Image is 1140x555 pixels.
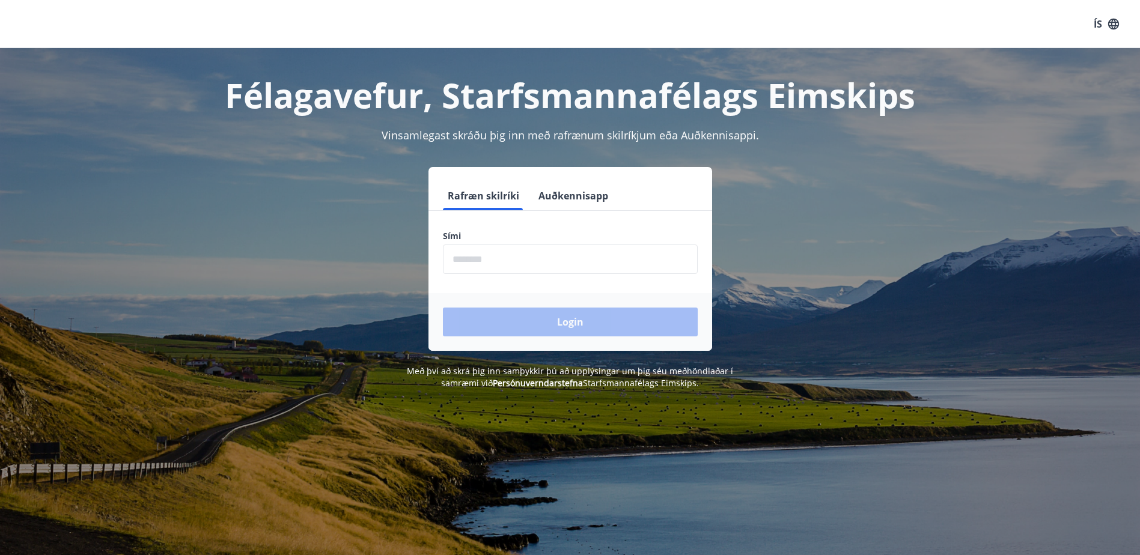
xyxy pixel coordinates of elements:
button: Rafræn skilríki [443,181,524,210]
span: Með því að skrá þig inn samþykkir þú að upplýsingar um þig séu meðhöndlaðar í samræmi við Starfsm... [407,365,733,389]
button: Auðkennisapp [534,181,613,210]
button: ÍS [1087,13,1126,35]
label: Sími [443,230,698,242]
h1: Félagavefur, Starfsmannafélags Eimskips [152,72,989,118]
span: Vinsamlegast skráðu þig inn með rafrænum skilríkjum eða Auðkennisappi. [382,128,759,142]
a: Persónuverndarstefna [493,377,583,389]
